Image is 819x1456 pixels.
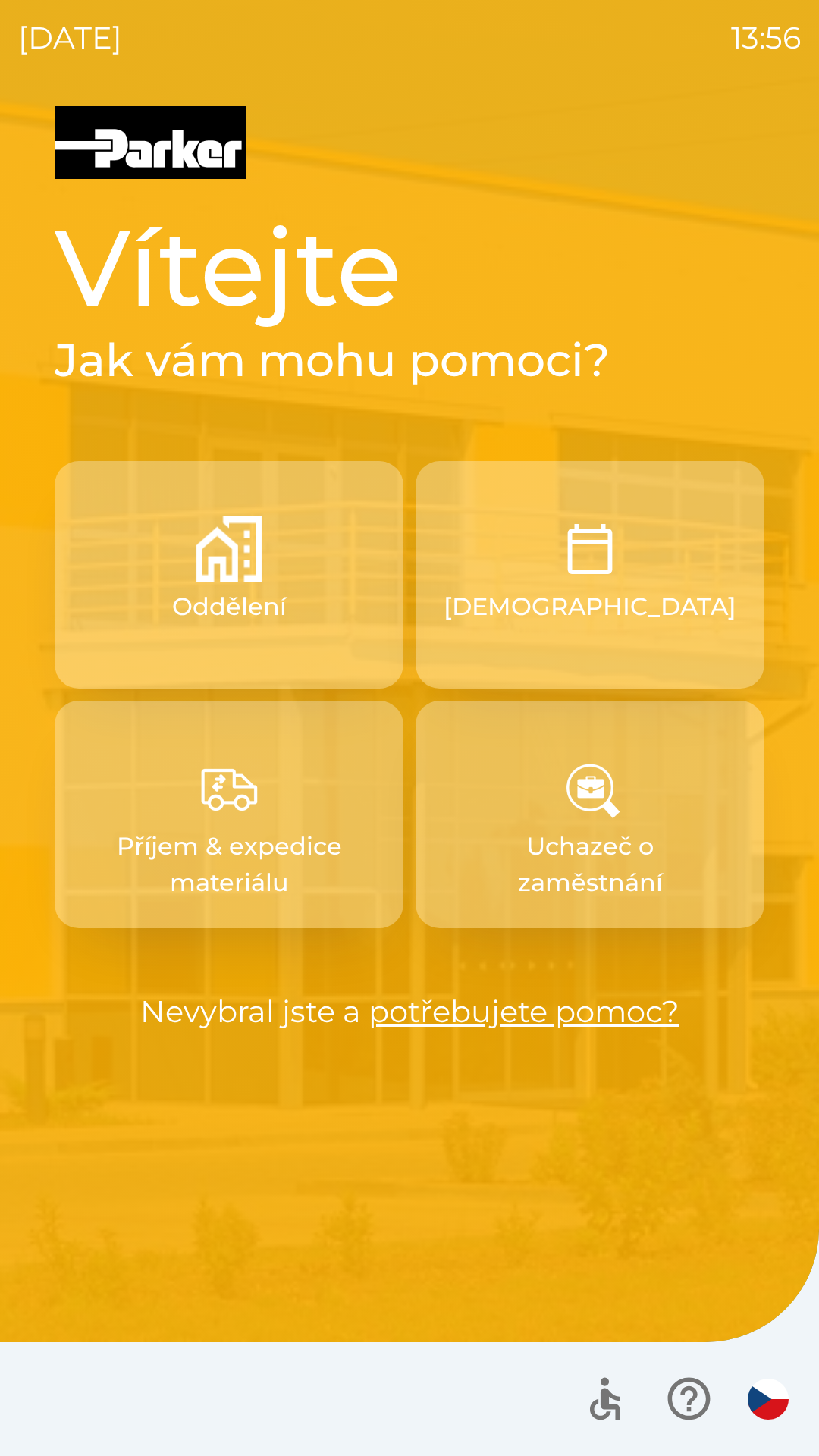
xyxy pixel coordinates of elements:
[172,588,287,625] p: Oddělení
[748,1379,789,1420] img: cs flag
[55,332,764,388] h2: Jak vám mohu pomoci?
[452,828,728,901] p: Uchazeč o zaměstnání
[416,701,764,928] button: Uchazeč o zaměstnání
[55,701,403,928] button: Příjem & expedice materiálu
[196,516,262,582] img: f74fd010-f468-453a-aea0-b637e6485809.png
[196,755,262,822] img: 1986a489-5ca4-47ff-9f40-492a1519b6d8.png
[55,106,764,179] img: Logo
[557,516,623,582] img: 6e3f9f15-700b-4f5b-8172-6d258bf99f03.png
[416,461,764,689] button: [DEMOGRAPHIC_DATA]
[55,461,403,689] button: Oddělení
[444,588,736,625] p: [DEMOGRAPHIC_DATA]
[55,989,764,1034] p: Nevybral jste a
[557,755,623,822] img: 0c38511c-9e8d-4917-8fa7-4bc304e75757.png
[18,15,122,61] p: [DATE]
[91,828,367,901] p: Příjem & expedice materiálu
[55,203,764,332] h1: Vítejte
[731,15,801,61] p: 13:56
[369,993,679,1030] a: potřebujete pomoc?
